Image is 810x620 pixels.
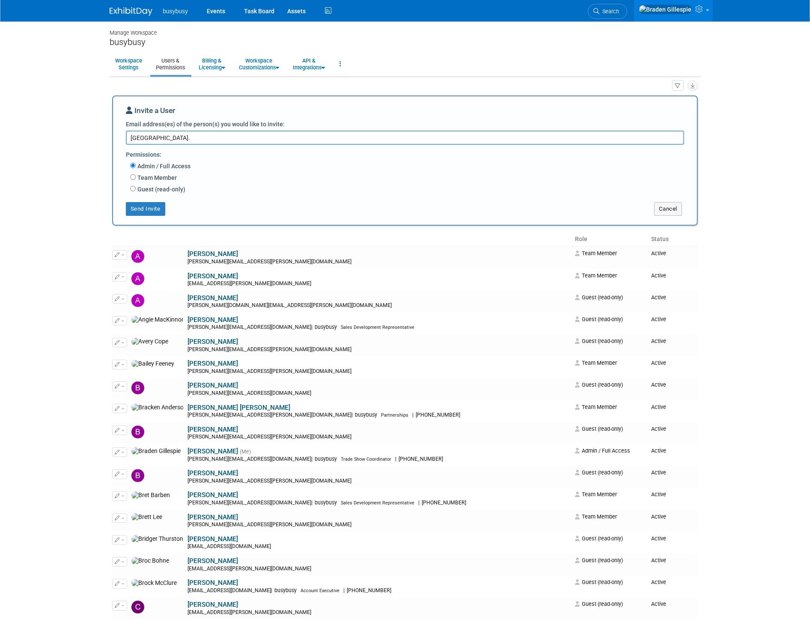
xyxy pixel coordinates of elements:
[575,338,623,344] span: Guest (read-only)
[287,54,331,75] a: API &Integrations
[188,259,569,265] div: [PERSON_NAME][EMAIL_ADDRESS][PERSON_NAME][DOMAIN_NAME]
[188,469,238,477] a: [PERSON_NAME]
[188,346,569,353] div: [PERSON_NAME][EMAIL_ADDRESS][PERSON_NAME][DOMAIN_NAME]
[651,601,666,607] span: Active
[126,105,684,120] div: Invite a User
[651,469,666,476] span: Active
[353,412,380,418] span: busybusy
[131,250,144,263] img: Adam Harshman
[651,426,666,432] span: Active
[572,232,648,247] th: Role
[575,404,617,410] span: Team Member
[136,185,185,194] label: Guest (read-only)
[131,492,170,499] img: Bret Barben
[188,390,569,397] div: [PERSON_NAME][EMAIL_ADDRESS][DOMAIN_NAME]
[131,338,168,346] img: Avery Cope
[639,5,692,14] img: Braden Gillespie
[313,324,339,330] span: busybusy
[188,324,569,331] div: [PERSON_NAME][EMAIL_ADDRESS][DOMAIN_NAME]
[420,500,469,506] span: [PHONE_NUMBER]
[575,469,623,476] span: Guest (read-only)
[654,202,682,216] button: Cancel
[341,325,414,330] span: Sales Development Representative
[188,491,238,499] a: [PERSON_NAME]
[414,412,463,418] span: [PHONE_NUMBER]
[131,382,144,394] img: Blake Ence
[188,412,569,419] div: [PERSON_NAME][EMAIL_ADDRESS][PERSON_NAME][DOMAIN_NAME]
[126,202,165,216] button: Send Invite
[131,360,174,368] img: Bailey Feeney
[588,4,627,19] a: Search
[341,456,391,462] span: Trade Show Coordinator
[648,232,698,247] th: Status
[313,456,339,462] span: busybusy
[575,557,623,563] span: Guest (read-only)
[345,587,394,593] span: [PHONE_NUMBER]
[575,360,617,366] span: Team Member
[131,404,183,411] img: Bracken Anderson
[188,338,238,346] a: [PERSON_NAME]
[188,360,238,367] a: [PERSON_NAME]
[575,426,623,432] span: Guest (read-only)
[575,513,617,520] span: Team Member
[575,382,623,388] span: Guest (read-only)
[188,382,238,389] a: [PERSON_NAME]
[271,587,272,593] span: |
[188,535,238,543] a: [PERSON_NAME]
[131,601,144,614] img: Caelan Williams
[651,513,666,520] span: Active
[131,447,181,455] img: Braden Gillespie
[131,469,144,482] img: Brennan Johnson
[651,316,666,322] span: Active
[131,272,144,285] img: Alec Schafer
[150,54,191,75] a: Users &Permissions
[311,456,313,462] span: |
[131,557,169,565] img: Broc Bohne
[575,579,623,585] span: Guest (read-only)
[651,382,666,388] span: Active
[418,500,420,506] span: |
[301,588,339,593] span: Account Executive
[136,162,191,170] label: Admin / Full Access
[110,7,152,16] img: ExhibitDay
[575,272,617,279] span: Team Member
[343,587,345,593] span: |
[188,609,569,616] div: [EMAIL_ADDRESS][PERSON_NAME][DOMAIN_NAME]
[188,456,569,463] div: [PERSON_NAME][EMAIL_ADDRESS][DOMAIN_NAME]
[110,21,700,37] div: Manage Workspace
[575,601,623,607] span: Guest (read-only)
[575,447,630,454] span: Admin / Full Access
[188,587,569,594] div: [EMAIL_ADDRESS][DOMAIN_NAME]
[651,272,666,279] span: Active
[575,316,623,322] span: Guest (read-only)
[188,557,238,565] a: [PERSON_NAME]
[131,579,177,587] img: Brock McClure
[110,54,148,75] a: WorkspaceSettings
[188,513,238,521] a: [PERSON_NAME]
[188,316,238,324] a: [PERSON_NAME]
[188,500,569,507] div: [PERSON_NAME][EMAIL_ADDRESS][DOMAIN_NAME]
[188,280,569,287] div: [EMAIL_ADDRESS][PERSON_NAME][DOMAIN_NAME]
[396,456,446,462] span: [PHONE_NUMBER]
[575,535,623,542] span: Guest (read-only)
[575,491,617,498] span: Team Member
[651,338,666,344] span: Active
[313,500,339,506] span: busybusy
[412,412,414,418] span: |
[131,535,183,543] img: Bridger Thurston
[131,426,144,438] img: Brad Forster
[188,522,569,528] div: [PERSON_NAME][EMAIL_ADDRESS][PERSON_NAME][DOMAIN_NAME]
[110,37,700,48] div: busybusy
[651,535,666,542] span: Active
[575,250,617,256] span: Team Member
[188,250,238,258] a: [PERSON_NAME]
[575,294,623,301] span: Guest (read-only)
[651,250,666,256] span: Active
[188,302,569,309] div: [PERSON_NAME][DOMAIN_NAME][EMAIL_ADDRESS][PERSON_NAME][DOMAIN_NAME]
[651,557,666,563] span: Active
[351,412,353,418] span: |
[651,360,666,366] span: Active
[188,579,238,587] a: [PERSON_NAME]
[381,412,408,418] span: Partnerships
[188,294,238,302] a: [PERSON_NAME]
